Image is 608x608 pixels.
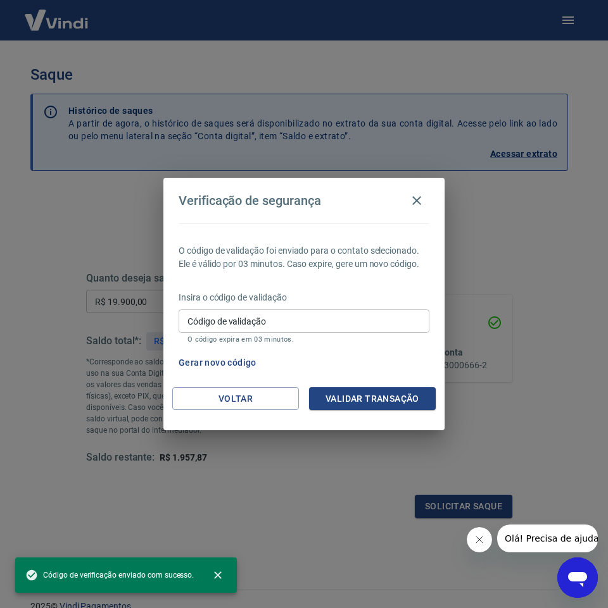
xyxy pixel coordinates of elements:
[309,387,436,411] button: Validar transação
[172,387,299,411] button: Voltar
[467,527,492,552] iframe: Fechar mensagem
[557,557,598,598] iframe: Botão para abrir a janela de mensagens
[25,569,194,581] span: Código de verificação enviado com sucesso.
[174,351,262,375] button: Gerar novo código
[187,335,421,344] p: O código expira em 03 minutos.
[179,244,429,271] p: O código de validação foi enviado para o contato selecionado. Ele é válido por 03 minutos. Caso e...
[8,9,106,19] span: Olá! Precisa de ajuda?
[179,193,321,208] h4: Verificação de segurança
[204,561,232,589] button: close
[179,291,429,304] p: Insira o código de validação
[497,524,598,552] iframe: Mensagem da empresa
